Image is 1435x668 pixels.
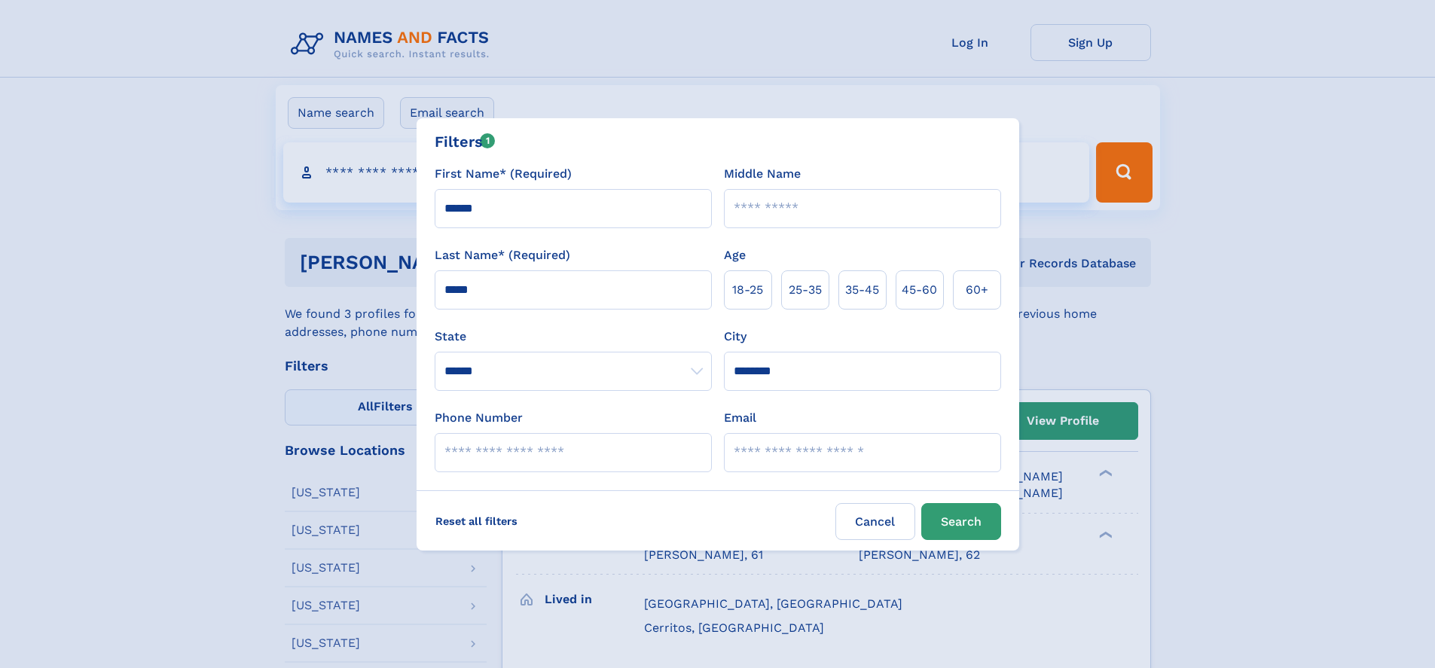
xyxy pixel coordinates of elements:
[724,246,746,264] label: Age
[845,281,879,299] span: 35‑45
[435,130,496,153] div: Filters
[835,503,915,540] label: Cancel
[966,281,988,299] span: 60+
[435,165,572,183] label: First Name* (Required)
[732,281,763,299] span: 18‑25
[724,409,756,427] label: Email
[426,503,527,539] label: Reset all filters
[435,328,712,346] label: State
[435,246,570,264] label: Last Name* (Required)
[921,503,1001,540] button: Search
[724,328,747,346] label: City
[789,281,822,299] span: 25‑35
[902,281,937,299] span: 45‑60
[435,409,523,427] label: Phone Number
[724,165,801,183] label: Middle Name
